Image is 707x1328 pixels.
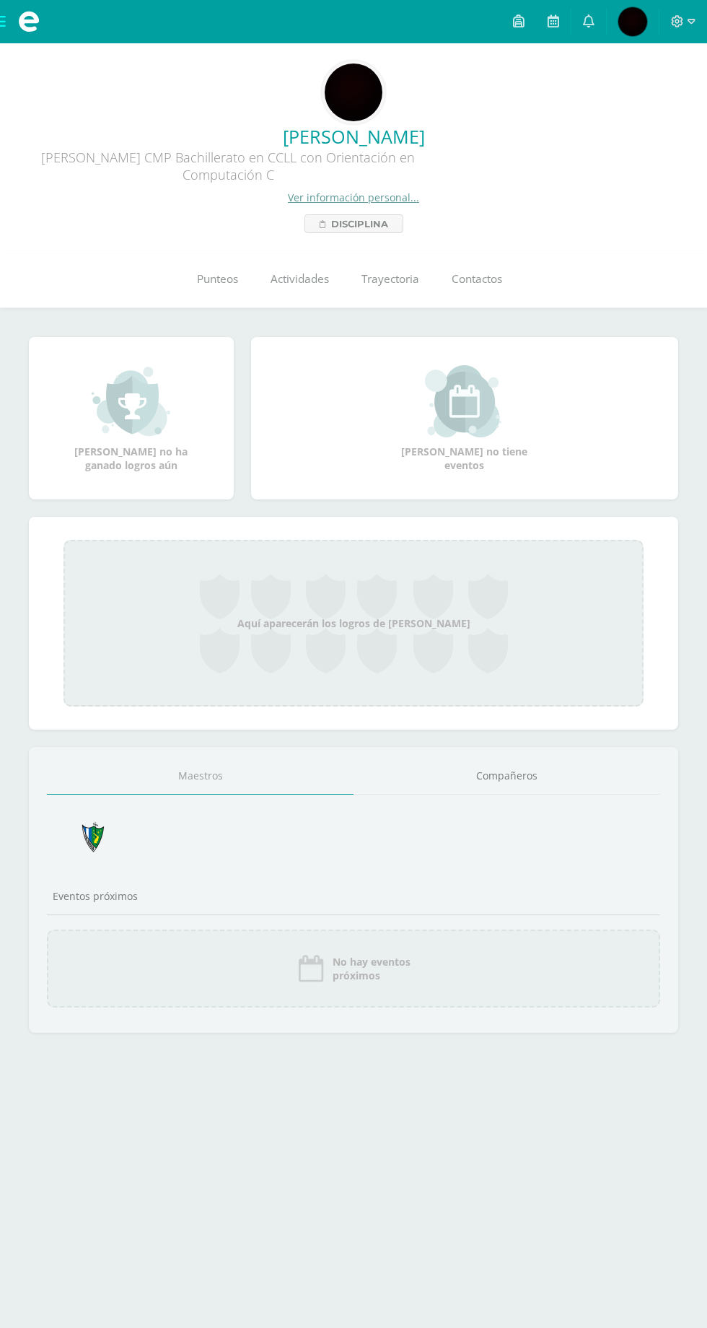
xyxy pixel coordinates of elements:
img: achievement_small.png [92,365,170,437]
img: 083eb412156f25a5dcdc9a0d2ec3f81d.png [325,64,382,121]
a: Disciplina [304,214,403,233]
a: Ver información personal... [288,191,419,204]
a: [PERSON_NAME] [12,124,695,149]
a: Actividades [254,250,345,308]
span: Punteos [197,271,238,287]
div: Eventos próximos [47,889,660,903]
span: Trayectoria [361,271,419,287]
a: Trayectoria [345,250,435,308]
span: Actividades [271,271,329,287]
span: Contactos [452,271,502,287]
img: event_icon.png [297,954,325,983]
a: Maestros [47,758,353,795]
img: c7d2627d3ad3d2fec8e0442c0e4c6278.png [618,7,647,36]
a: Contactos [435,250,518,308]
a: Compañeros [353,758,660,795]
div: [PERSON_NAME] no ha ganado logros aún [59,365,203,472]
div: [PERSON_NAME] CMP Bachillerato en CCLL con Orientación en Computación C [12,149,444,191]
img: 7cab5f6743d087d6deff47ee2e57ce0d.png [74,818,113,857]
img: event_small.png [425,365,504,437]
div: [PERSON_NAME] no tiene eventos [392,365,537,472]
span: Disciplina [331,215,388,232]
div: Aquí aparecerán los logros de [PERSON_NAME] [63,540,644,707]
span: No hay eventos próximos [333,955,410,982]
a: Punteos [180,250,254,308]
